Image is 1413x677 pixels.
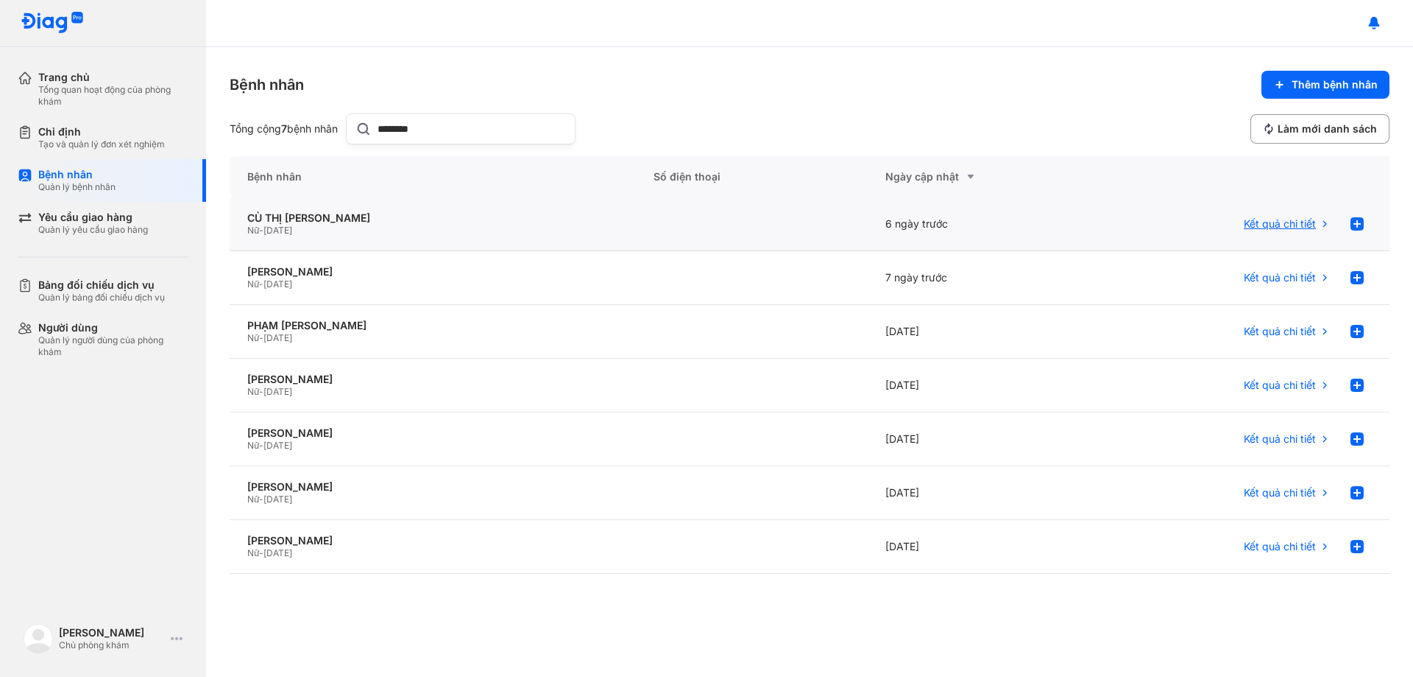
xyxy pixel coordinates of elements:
div: [PERSON_NAME] [59,626,165,639]
div: [DATE] [868,359,1099,413]
div: Bệnh nhân [38,168,116,181]
span: Nữ [247,386,259,397]
div: Quản lý bảng đối chiếu dịch vụ [38,292,165,304]
span: - [259,386,263,397]
span: Kết quả chi tiết [1244,540,1316,553]
span: [DATE] [263,225,292,236]
div: Số điện thoại [636,156,868,197]
div: 7 ngày trước [868,251,1099,305]
div: 6 ngày trước [868,197,1099,251]
span: [DATE] [263,547,292,558]
div: [DATE] [868,520,1099,574]
div: [PERSON_NAME] [247,373,618,386]
span: Kết quả chi tiết [1244,486,1316,499]
span: [DATE] [263,278,292,290]
span: Làm mới danh sách [1278,122,1377,136]
div: Yêu cầu giao hàng [38,211,148,224]
span: Nữ [247,225,259,236]
span: 7 [281,122,287,135]
div: Quản lý bệnh nhân [38,181,116,193]
span: Kết quả chi tiết [1244,217,1316,231]
span: Nữ [247,278,259,290]
div: Tổng cộng bệnh nhân [230,122,340,136]
span: Nữ [247,332,259,343]
div: CÙ THỊ [PERSON_NAME] [247,211,618,225]
span: Nữ [247,494,259,505]
span: Kết quả chi tiết [1244,325,1316,338]
div: [PERSON_NAME] [247,480,618,494]
button: Làm mới danh sách [1250,114,1389,144]
div: [PERSON_NAME] [247,265,618,278]
span: - [259,440,263,451]
div: [PERSON_NAME] [247,534,618,547]
span: - [259,332,263,343]
span: - [259,547,263,558]
div: Bệnh nhân [230,156,636,197]
span: Nữ [247,547,259,558]
div: Quản lý yêu cầu giao hàng [38,224,148,236]
div: [DATE] [868,305,1099,359]
div: Tạo và quản lý đơn xét nghiệm [38,138,165,150]
span: Kết quả chi tiết [1244,432,1316,446]
span: Kết quả chi tiết [1244,379,1316,392]
img: logo [24,624,53,653]
div: Ngày cập nhật [885,168,1082,186]
div: Chỉ định [38,125,165,138]
div: [DATE] [868,466,1099,520]
span: - [259,278,263,290]
span: Kết quả chi tiết [1244,271,1316,284]
span: Thêm bệnh nhân [1292,78,1378,91]
span: - [259,494,263,505]
div: Bảng đối chiếu dịch vụ [38,278,165,292]
div: [PERSON_NAME] [247,427,618,440]
div: Người dùng [38,321,188,334]
span: [DATE] [263,440,292,451]
div: Chủ phòng khám [59,639,165,651]
div: Trang chủ [38,71,188,84]
span: Nữ [247,440,259,451]
span: - [259,225,263,236]
div: [DATE] [868,413,1099,466]
div: Tổng quan hoạt động của phòng khám [38,84,188,108]
div: Bệnh nhân [230,74,304,95]
span: [DATE] [263,386,292,397]
div: Quản lý người dùng của phòng khám [38,334,188,358]
span: [DATE] [263,494,292,505]
button: Thêm bệnh nhân [1261,71,1389,99]
div: PHẠM [PERSON_NAME] [247,319,618,332]
img: logo [21,12,84,35]
span: [DATE] [263,332,292,343]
